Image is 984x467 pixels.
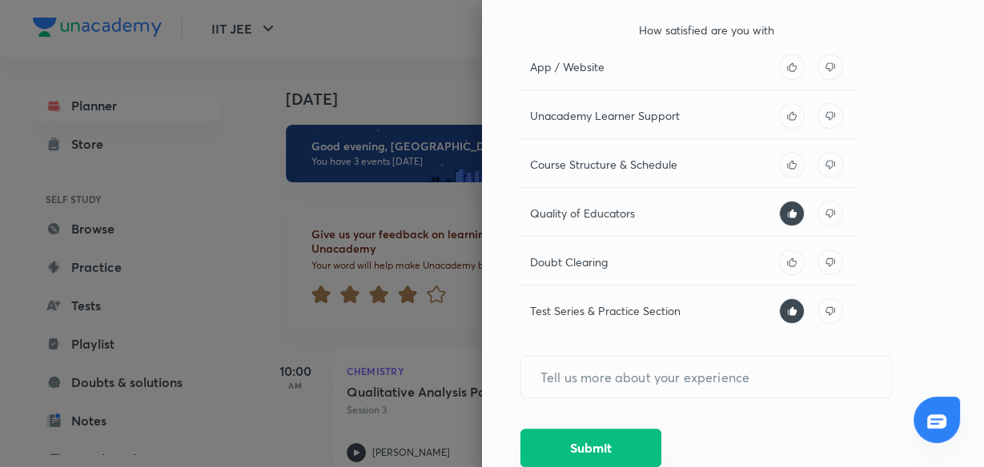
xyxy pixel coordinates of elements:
[530,58,604,75] p: App / Website
[530,253,608,270] p: Doubt Clearing
[530,205,635,222] p: Quality of Educators
[530,107,680,124] p: Unacademy Learner Support
[521,357,891,397] input: Tell us more about your experience
[520,22,892,38] p: How satisfied are you with
[530,156,677,173] p: Course Structure & Schedule
[530,302,681,319] p: Test Series & Practice Section
[520,429,661,467] button: Submit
